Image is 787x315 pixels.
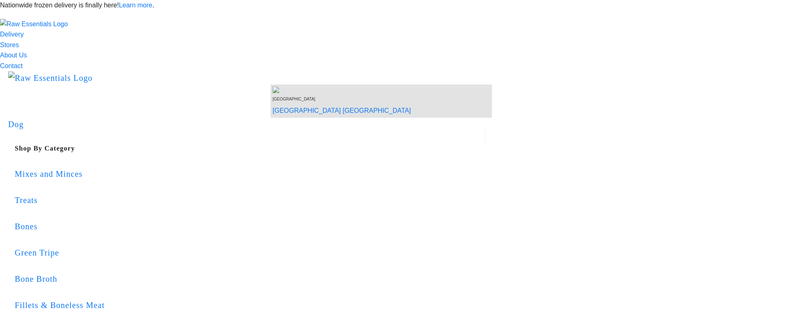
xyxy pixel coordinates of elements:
[15,194,485,207] div: Treats
[15,167,485,180] div: Mixes and Minces
[15,235,485,270] a: Green Tripe
[15,299,485,312] div: Fillets & Boneless Meat
[119,2,152,9] a: Learn more
[15,272,485,285] div: Bone Broth
[15,143,485,154] h5: Shop By Category
[15,261,485,297] a: Bone Broth
[273,107,341,114] a: [GEOGRAPHIC_DATA]
[343,107,411,114] a: [GEOGRAPHIC_DATA]
[8,120,24,129] a: Dog
[15,183,485,218] a: Treats
[8,71,93,84] img: Raw Essentials Logo
[273,87,281,93] img: van-moving.png
[15,220,485,233] div: Bones
[273,97,315,101] span: [GEOGRAPHIC_DATA]
[15,156,485,192] a: Mixes and Minces
[15,209,485,244] a: Bones
[15,246,485,259] div: Green Tripe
